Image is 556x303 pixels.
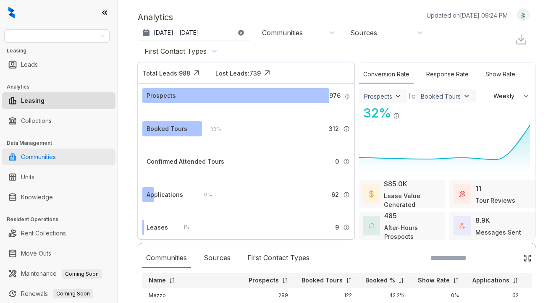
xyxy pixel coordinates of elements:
p: [DATE] - [DATE] [154,29,199,37]
div: Applications [147,190,183,199]
p: Booked % [365,276,395,285]
div: After-Hours Prospects [384,223,441,241]
img: AfterHoursConversations [369,223,374,228]
div: Prospects [147,91,176,100]
button: [DATE] - [DATE] [138,25,251,40]
img: sorting [346,277,352,284]
p: Show Rate [418,276,450,285]
img: ViewFilterArrow [462,92,471,100]
div: Booked Tours [421,93,461,100]
img: logo [8,7,15,18]
li: Collections [2,112,115,129]
img: sorting [169,277,175,284]
div: $85.0K [384,179,407,189]
img: sorting [398,277,404,284]
img: ViewFilterArrow [394,92,402,100]
div: Communities [262,28,303,37]
h3: Resident Operations [7,216,117,223]
span: Coming Soon [62,269,102,279]
div: Sources [199,248,235,268]
div: Confirmed Attended Tours [147,157,224,166]
img: Info [343,224,350,231]
p: Analytics [138,11,173,24]
div: 6 % [196,190,212,199]
div: Conversion Rate [359,65,414,84]
div: Sources [350,28,377,37]
img: sorting [282,277,288,284]
img: sorting [453,277,459,284]
img: TourReviews [459,191,465,197]
a: Leads [21,56,38,73]
div: 1 % [175,223,190,232]
a: Units [21,169,34,185]
img: SearchIcon [506,254,513,261]
span: 9 [335,223,339,232]
img: Click Icon [400,105,412,118]
img: Info [343,158,350,165]
p: Prospects [249,276,279,285]
img: Download [515,33,527,46]
a: Leasing [21,92,45,109]
img: Info [343,191,350,198]
li: Renewals [2,285,115,302]
h3: Analytics [7,83,117,91]
span: Coming Soon [53,289,93,298]
div: Tour Reviews [475,196,515,205]
img: Info [343,125,350,132]
img: Click Icon [261,67,273,79]
h3: Data Management [7,139,117,147]
div: To [407,91,416,101]
li: Rent Collections [2,225,115,242]
p: Booked Tours [302,276,343,285]
div: Lost Leads: 739 [215,69,261,78]
img: TotalFum [459,223,465,229]
div: Response Rate [422,65,473,84]
img: LeaseValue [369,190,374,198]
p: Name [149,276,166,285]
img: Info [393,112,400,119]
a: Communities [21,149,56,165]
div: 11 [475,183,481,193]
div: Messages Sent [475,228,521,237]
img: UserAvatar [517,10,529,19]
a: Rent Collections [21,225,66,242]
div: 32 % [359,104,391,123]
div: Prospects [364,93,392,100]
span: 976 [329,91,341,100]
div: Total Leads: 988 [142,69,190,78]
div: Leases [147,223,168,232]
div: Booked Tours [147,124,187,133]
h3: Leasing [7,47,117,55]
div: Show Rate [481,65,519,84]
img: Click Icon [190,67,203,79]
div: 32 % [202,124,221,133]
div: 485 [384,211,397,221]
div: Communities [142,248,191,268]
a: Knowledge [21,189,53,206]
div: First Contact Types [144,47,207,56]
div: Lease Value Generated [384,191,441,209]
li: Units [2,169,115,185]
span: 312 [329,124,339,133]
a: Move Outs [21,245,51,262]
img: Info [345,94,350,99]
a: Collections [21,112,52,129]
span: 0 [335,157,339,166]
span: Weekly [493,92,519,100]
li: Communities [2,149,115,165]
span: 62 [331,190,339,199]
li: Move Outs [2,245,115,262]
button: Weekly [488,89,535,104]
li: Knowledge [2,189,115,206]
p: Updated on [DATE] 09:24 PM [427,11,508,20]
li: Leads [2,56,115,73]
img: Click Icon [523,254,532,262]
li: Leasing [2,92,115,109]
p: Applications [472,276,509,285]
div: 8.9K [475,215,490,225]
a: RenewalsComing Soon [21,285,93,302]
img: sorting [512,277,519,284]
li: Maintenance [2,265,115,282]
div: First Contact Types [243,248,314,268]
